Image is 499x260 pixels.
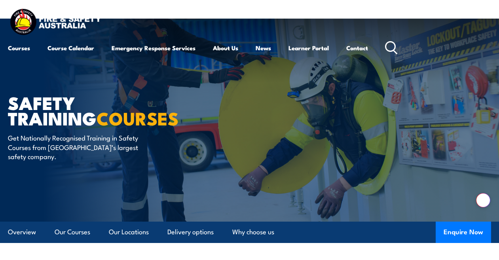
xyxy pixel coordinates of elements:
[213,38,238,57] a: About Us
[256,38,271,57] a: News
[47,38,94,57] a: Course Calendar
[109,222,149,243] a: Our Locations
[436,222,491,243] button: Enquire Now
[167,222,214,243] a: Delivery options
[232,222,274,243] a: Why choose us
[8,38,30,57] a: Courses
[55,222,90,243] a: Our Courses
[8,95,203,125] h1: Safety Training
[288,38,329,57] a: Learner Portal
[8,222,36,243] a: Overview
[8,133,152,161] p: Get Nationally Recognised Training in Safety Courses from [GEOGRAPHIC_DATA]’s largest safety comp...
[346,38,368,57] a: Contact
[97,104,178,131] strong: COURSES
[112,38,195,57] a: Emergency Response Services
